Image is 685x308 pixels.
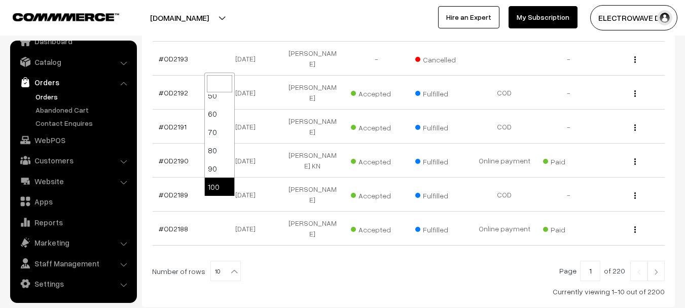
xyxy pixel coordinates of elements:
td: [PERSON_NAME] KN [280,144,344,178]
td: [PERSON_NAME] [280,110,344,144]
span: Fulfilled [415,188,466,201]
td: - [536,110,600,144]
td: [PERSON_NAME] [280,178,344,212]
td: [DATE] [217,110,280,144]
a: Website [13,172,133,190]
span: 10 [211,261,240,282]
a: Settings [13,275,133,293]
button: ELECTROWAVE DE… [590,5,677,30]
a: Reports [13,213,133,231]
a: Hire an Expert [438,6,499,28]
a: Contact Enquires [33,118,133,128]
td: [PERSON_NAME] [280,42,344,76]
span: Accepted [351,120,402,133]
li: 50 [205,86,234,105]
td: - [344,42,408,76]
td: [DATE] [217,42,280,76]
span: Paid [543,222,594,235]
td: COD [473,76,536,110]
td: Online payment [473,212,536,246]
a: #OD2193 [159,54,188,63]
div: Currently viewing 1-10 out of 2200 [152,286,665,297]
span: Paid [543,154,594,167]
a: Catalog [13,53,133,71]
span: Page [559,266,576,275]
img: Menu [634,226,636,233]
span: of 220 [604,266,625,275]
td: [DATE] [217,76,280,110]
span: Fulfilled [415,86,466,99]
a: Staff Management [13,254,133,272]
td: COD [473,178,536,212]
span: 10 [210,261,241,281]
span: Number of rows [152,266,205,277]
img: user [657,10,672,25]
a: WebPOS [13,131,133,149]
a: Dashboard [13,32,133,50]
li: 70 [205,123,234,141]
button: [DOMAIN_NAME] [115,5,244,30]
li: 60 [205,105,234,123]
a: Apps [13,192,133,211]
img: COMMMERCE [13,13,119,21]
a: Abandoned Cart [33,105,133,115]
a: #OD2190 [159,156,189,165]
img: Menu [634,158,636,165]
img: Right [652,269,661,275]
span: Fulfilled [415,222,466,235]
img: Menu [634,192,636,199]
a: Marketing [13,233,133,252]
span: Cancelled [415,52,466,65]
td: [DATE] [217,212,280,246]
a: My Subscription [509,6,578,28]
span: Fulfilled [415,120,466,133]
img: Left [634,269,643,275]
li: 90 [205,159,234,178]
a: Customers [13,151,133,169]
a: Orders [33,91,133,102]
a: #OD2188 [159,224,188,233]
td: COD [473,110,536,144]
img: Menu [634,90,636,97]
span: Accepted [351,154,402,167]
li: 80 [205,141,234,159]
td: [PERSON_NAME] [280,212,344,246]
td: [DATE] [217,178,280,212]
li: 100 [205,178,234,196]
span: Accepted [351,222,402,235]
a: #OD2192 [159,88,188,97]
td: - [536,42,600,76]
img: Menu [634,56,636,63]
a: Orders [13,73,133,91]
span: Accepted [351,188,402,201]
a: #OD2191 [159,122,187,131]
td: - [536,178,600,212]
td: [PERSON_NAME] [280,76,344,110]
span: Accepted [351,86,402,99]
span: Fulfilled [415,154,466,167]
a: #OD2189 [159,190,188,199]
td: [DATE] [217,144,280,178]
td: - [536,76,600,110]
a: COMMMERCE [13,10,101,22]
td: Online payment [473,144,536,178]
img: Menu [634,124,636,131]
